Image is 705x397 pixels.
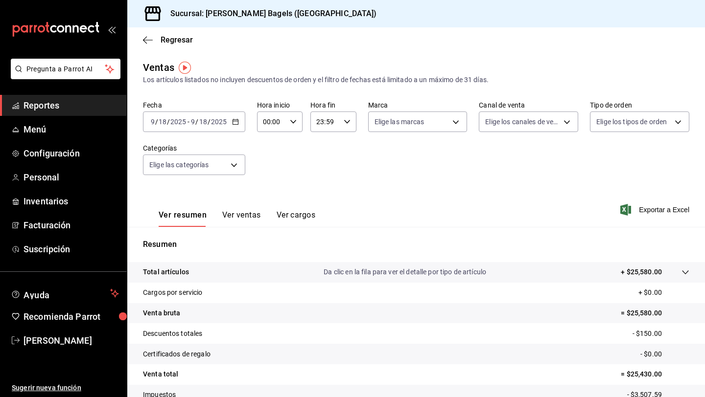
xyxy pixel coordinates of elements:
span: Suscripción [23,243,119,256]
input: -- [150,118,155,126]
span: Configuración [23,147,119,160]
span: Inventarios [23,195,119,208]
span: Menú [23,123,119,136]
span: [PERSON_NAME] [23,334,119,347]
button: Ver resumen [159,210,207,227]
label: Marca [368,102,468,109]
h3: Sucursal: [PERSON_NAME] Bagels ([GEOGRAPHIC_DATA]) [163,8,377,20]
label: Fecha [143,102,245,109]
input: ---- [170,118,187,126]
button: Ver cargos [277,210,316,227]
p: Total artículos [143,267,189,277]
p: - $0.00 [640,349,689,359]
p: Da clic en la fila para ver el detalle por tipo de artículo [324,267,486,277]
span: / [195,118,198,126]
p: Certificados de regalo [143,349,211,359]
span: - [188,118,189,126]
p: + $25,580.00 [621,267,662,277]
label: Canal de venta [479,102,578,109]
a: Pregunta a Parrot AI [7,71,120,81]
span: Sugerir nueva función [12,383,119,393]
button: Regresar [143,35,193,44]
p: Descuentos totales [143,329,202,339]
p: Venta bruta [143,308,180,318]
label: Categorías [143,145,245,152]
p: + $0.00 [638,287,689,298]
span: Personal [23,171,119,184]
span: / [208,118,211,126]
p: - $150.00 [633,329,689,339]
img: Tooltip marker [179,62,191,74]
button: open_drawer_menu [108,25,116,33]
span: Ayuda [23,287,106,299]
button: Pregunta a Parrot AI [11,59,120,79]
button: Exportar a Excel [622,204,689,216]
p: Venta total [143,369,178,379]
span: Elige los canales de venta [485,117,560,127]
label: Tipo de orden [590,102,689,109]
label: Hora inicio [257,102,303,109]
span: Reportes [23,99,119,112]
p: = $25,430.00 [621,369,689,379]
span: Facturación [23,219,119,232]
input: -- [158,118,167,126]
p: = $25,580.00 [621,308,689,318]
input: -- [190,118,195,126]
div: navigation tabs [159,210,315,227]
span: Elige las marcas [375,117,424,127]
span: Pregunta a Parrot AI [26,64,105,74]
span: / [167,118,170,126]
span: Recomienda Parrot [23,310,119,323]
span: Regresar [161,35,193,44]
input: ---- [211,118,227,126]
div: Ventas [143,60,174,75]
button: Ver ventas [222,210,261,227]
p: Resumen [143,239,689,250]
span: Elige las categorías [149,160,209,170]
input: -- [199,118,208,126]
label: Hora fin [310,102,356,109]
span: / [155,118,158,126]
span: Elige los tipos de orden [596,117,667,127]
p: Cargos por servicio [143,287,203,298]
div: Los artículos listados no incluyen descuentos de orden y el filtro de fechas está limitado a un m... [143,75,689,85]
